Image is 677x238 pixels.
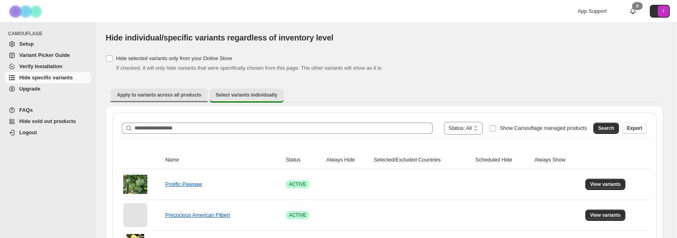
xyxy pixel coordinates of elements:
span: Search [598,125,614,131]
span: ACTIVE [289,212,306,218]
span: Upgrade [19,86,40,92]
a: Hide specific variants [5,72,91,83]
a: 0 [629,7,637,15]
span: ACTIVE [289,181,306,188]
text: T [662,9,665,14]
span: Show Camouflage managed products [500,125,587,131]
span: FAQs [19,107,33,113]
span: Export [627,125,642,131]
button: Apply to variants across all products [110,89,208,101]
span: App Support [578,8,607,14]
button: Select variants individually [209,89,284,103]
span: Avatar with initials T [658,6,669,17]
a: Variant Picker Guide [5,50,91,61]
a: Verify Installation [5,61,91,72]
span: Hide sold out products [19,118,76,124]
th: Scheduled Hide [473,151,532,169]
th: Name [163,151,283,169]
span: Select variants individually [216,92,277,98]
button: Avatar with initials T [650,5,670,18]
div: 0 [632,2,643,10]
th: Status [283,151,324,169]
a: Hide sold out products [5,116,91,127]
span: If checked, it will only hide variants that were specifically chosen from this page. The other va... [116,65,383,71]
a: FAQs [5,105,91,116]
a: Logout [5,127,91,138]
span: Variant Picker Guide [19,52,70,58]
span: CAMOUFLAGE [8,30,92,37]
th: Always Show [532,151,583,169]
span: View variants [590,212,621,218]
span: Logout [19,129,37,135]
button: View variants [585,179,626,190]
th: Always Hide [324,151,372,169]
a: Prolific Pawpaw [165,181,202,187]
a: Precocious American Filbert [165,212,230,218]
span: View variants [590,181,621,188]
span: Hide individual/specific variants regardless of inventory level [106,33,333,42]
img: Camouflage [6,0,46,22]
a: Setup [5,38,91,50]
span: Verify Installation [19,63,62,69]
a: Upgrade [5,83,91,95]
button: View variants [585,210,626,221]
button: Search [593,123,619,134]
th: Selected/Excluded Countries [372,151,473,169]
span: Setup [19,41,34,47]
span: Hide specific variants [19,75,73,81]
button: Export [622,123,647,134]
span: Apply to variants across all products [117,92,201,98]
span: Hide selected variants only from your Online Store [116,55,232,61]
